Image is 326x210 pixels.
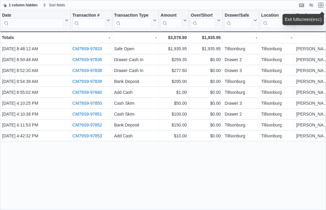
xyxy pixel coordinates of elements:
div: [DATE] 8:52:20 AM [2,67,69,74]
div: Tillsonburg [225,78,257,85]
div: Drawer/Safe [225,13,252,28]
div: $0.00 [191,89,221,96]
div: $0.00 [191,132,221,139]
div: Add Cash [114,89,157,96]
div: Drawer 2 [225,110,257,118]
div: $150.00 [161,121,187,129]
div: $100.00 [161,110,187,118]
div: $1.00 [161,89,187,96]
button: Date [2,13,69,28]
div: Employee [296,13,326,18]
div: $0.00 [191,56,221,63]
div: [DATE] 8:54:38 AM [2,78,69,85]
div: Tillsonburg [261,56,292,63]
div: Drawer 3 [225,100,257,107]
div: Drawer Cash In [114,56,157,63]
div: - [261,34,292,41]
a: CM79S9-97840 [72,90,102,95]
div: [DATE] 4:11:53 PM [2,121,69,129]
button: Exit fullscreen [317,2,324,9]
div: Drawer/Safe [225,13,252,18]
div: Totals [2,34,69,41]
div: Tillsonburg [261,132,292,139]
div: Tillsonburg [261,89,292,96]
div: $50.00 [161,100,187,107]
div: Cash Skim [114,100,157,107]
div: Tillsonburg [261,110,292,118]
div: [DATE] 8:48:12 AM [2,45,69,52]
div: [DATE] 8:55:02 AM [2,89,69,96]
button: Over/Short [191,13,221,28]
span: 1 column hidden [9,3,37,8]
div: - [225,34,257,41]
button: Transaction # [72,13,110,28]
div: Bank Deposit [114,78,157,85]
div: Location [261,13,287,18]
div: Over/Short [191,13,216,28]
div: Drawer 3 [225,67,257,74]
div: $0.00 [191,100,221,107]
a: CM79S9-97851 [72,112,102,116]
div: $277.60 [161,67,187,74]
div: Transaction # URL [72,13,105,28]
div: [DATE] 4:10:38 PM [2,110,69,118]
button: Location [261,13,292,28]
div: Date [2,13,64,28]
div: Exit fullscreen ( ) [285,16,322,23]
div: $1,935.95 [191,34,221,41]
div: Bank Deposit [114,121,157,129]
span: Sort fields [49,3,65,8]
button: Amount [161,13,187,28]
div: Date [2,13,64,18]
div: Tillsonburg [261,121,292,129]
div: Transaction # [72,13,105,18]
a: CM79S9-97852 [72,123,102,127]
div: Tillsonburg [225,45,257,52]
div: Location [261,13,287,28]
a: CM79S9-97838 [72,68,102,73]
div: $0.00 [191,78,221,85]
a: CM79S9-97850 [72,101,102,106]
div: [DATE] 8:50:48 AM [2,56,69,63]
div: [DATE] 4:42:32 PM [2,132,69,139]
kbd: esc [312,17,320,22]
div: Drawer Cash In [114,67,157,74]
div: $0.00 [191,121,221,129]
div: - [114,34,157,41]
div: $1,935.95 [191,45,221,52]
div: Over/Short [191,13,216,18]
div: Safe Open [114,45,157,52]
div: Tillsonburg [261,78,292,85]
div: Tillsonburg [261,100,292,107]
div: Drawer 2 [225,56,257,63]
a: CM79S9-97839 [72,79,102,84]
div: - [72,34,110,41]
div: Tillsonburg [261,45,292,52]
div: Cash Skim [114,110,157,118]
button: Keyboard shortcuts [298,2,305,9]
a: CM79S9-97836 [72,57,102,62]
div: $10.00 [161,132,187,139]
button: Sort fields [40,2,67,9]
button: Display options [308,2,315,9]
div: Amount [161,13,182,28]
div: $259.35 [161,56,187,63]
div: Tillsonburg [225,121,257,129]
div: Employee [296,13,326,28]
button: 1 column hidden [0,2,40,9]
div: Transaction Type [114,13,152,28]
div: Add Cash [114,132,157,139]
div: $0.00 [191,110,221,118]
div: Transaction Type [114,13,152,18]
a: CM79S9-97853 [72,133,102,138]
div: $295.00 [161,78,187,85]
div: [DATE] 4:10:25 PM [2,100,69,107]
div: $3,078.90 [161,34,187,41]
div: Tillsonburg [261,67,292,74]
button: Transaction Type [114,13,157,28]
div: $1,935.95 [161,45,187,52]
div: Tillsonburg [225,132,257,139]
div: $0.00 [191,67,221,74]
div: Tillsonburg [225,89,257,96]
button: Drawer/Safe [225,13,257,28]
